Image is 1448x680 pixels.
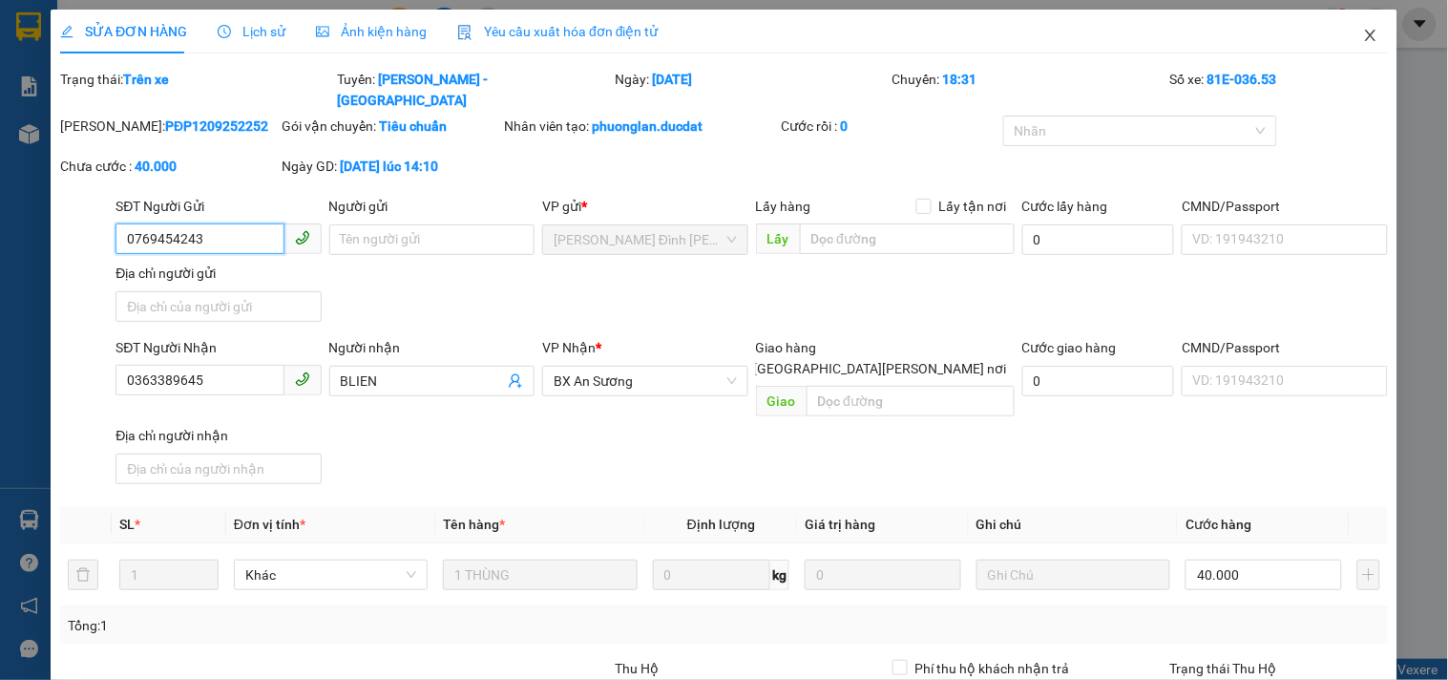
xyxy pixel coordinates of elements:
span: Ảnh kiện hàng [316,24,427,39]
input: Dọc đường [800,223,1015,254]
b: [PERSON_NAME] - [GEOGRAPHIC_DATA] [338,72,489,108]
th: Ghi chú [969,506,1178,543]
div: Chuyến: [891,69,1168,111]
div: [PERSON_NAME]: [60,116,278,137]
div: Chưa cước : [60,156,278,177]
div: CMND/Passport [1182,196,1387,217]
b: [DATE] [652,72,692,87]
span: phone [295,230,310,245]
span: edit [60,25,73,38]
span: Lấy hàng [756,199,811,214]
input: 0 [805,560,961,590]
input: Địa chỉ của người nhận [115,454,321,484]
div: Ngày GD: [283,156,500,177]
span: [GEOGRAPHIC_DATA][PERSON_NAME] nơi [746,358,1015,379]
span: Giá trị hàng [805,517,875,532]
div: SĐT Người Nhận [115,337,321,358]
div: Trạng thái: [58,69,336,111]
span: Khác [245,561,416,589]
button: delete [68,560,98,590]
div: Ngày: [613,69,891,111]
span: user-add [508,373,523,389]
input: VD: Bàn, Ghế [443,560,637,590]
input: Ghi Chú [976,560,1170,590]
span: Cước hàng [1186,517,1251,532]
span: close [1363,28,1378,43]
div: Cước rồi : [782,116,999,137]
button: plus [1357,560,1380,590]
label: Cước giao hàng [1022,340,1117,355]
span: kg [770,560,789,590]
span: Tên hàng [443,517,505,532]
button: Close [1344,10,1397,63]
span: Phí thu hộ khách nhận trả [908,658,1078,679]
span: Đơn vị tính [234,517,305,532]
b: phuonglan.ducdat [592,118,703,134]
span: Lấy tận nơi [932,196,1015,217]
b: Tiêu chuẩn [380,118,448,134]
img: icon [457,25,472,40]
input: Cước giao hàng [1022,366,1175,396]
div: VP gửi [542,196,747,217]
span: SỬA ĐƠN HÀNG [60,24,187,39]
input: Cước lấy hàng [1022,224,1175,255]
div: Tổng: 1 [68,615,560,636]
b: Trên xe [123,72,169,87]
span: Yêu cầu xuất hóa đơn điện tử [457,24,659,39]
input: Dọc đường [807,386,1015,416]
b: [DATE] lúc 14:10 [341,159,439,174]
label: Cước lấy hàng [1022,199,1108,214]
span: Lấy [756,223,800,254]
div: Gói vận chuyển: [283,116,500,137]
input: Địa chỉ của người gửi [115,291,321,322]
div: Tuyến: [336,69,614,111]
span: picture [316,25,329,38]
span: Giao [756,386,807,416]
div: Nhân viên tạo: [504,116,778,137]
span: Giao hàng [756,340,817,355]
div: Người gửi [329,196,535,217]
div: Số xe: [1167,69,1389,111]
span: Định lượng [687,517,755,532]
div: Địa chỉ người gửi [115,263,321,284]
span: Lịch sử [218,24,285,39]
span: SL [119,517,135,532]
b: 18:31 [943,72,977,87]
div: Địa chỉ người nhận [115,425,321,446]
div: SĐT Người Gửi [115,196,321,217]
span: Thu Hộ [615,661,659,676]
b: 81E-036.53 [1207,72,1276,87]
span: phone [295,372,310,387]
span: Phan Đình Phùng [554,225,736,254]
span: BX An Sương [554,367,736,395]
div: CMND/Passport [1182,337,1387,358]
div: Trạng thái Thu Hộ [1169,658,1387,679]
b: PĐP1209252252 [165,118,268,134]
span: VP Nhận [542,340,596,355]
span: clock-circle [218,25,231,38]
b: 0 [841,118,849,134]
div: Người nhận [329,337,535,358]
b: 40.000 [135,159,177,174]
